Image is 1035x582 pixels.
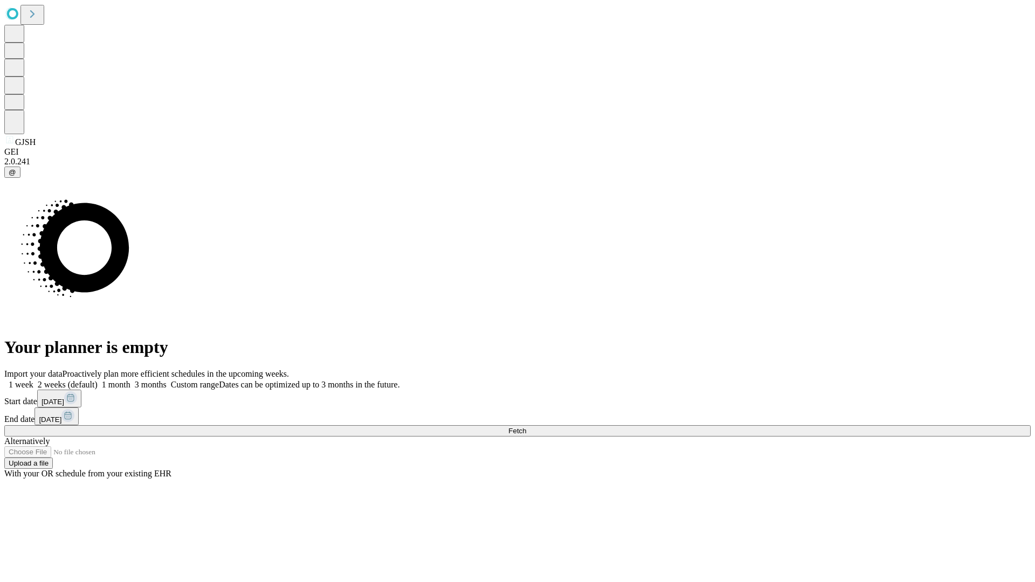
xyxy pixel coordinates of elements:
div: End date [4,407,1031,425]
div: GEI [4,147,1031,157]
div: 2.0.241 [4,157,1031,167]
span: [DATE] [42,398,64,406]
button: [DATE] [37,390,81,407]
span: Proactively plan more efficient schedules in the upcoming weeks. [63,369,289,378]
span: Fetch [508,427,526,435]
span: Custom range [171,380,219,389]
span: 3 months [135,380,167,389]
span: With your OR schedule from your existing EHR [4,469,171,478]
span: Import your data [4,369,63,378]
button: [DATE] [34,407,79,425]
button: Upload a file [4,458,53,469]
span: 2 weeks (default) [38,380,98,389]
span: Dates can be optimized up to 3 months in the future. [219,380,399,389]
span: 1 week [9,380,33,389]
button: @ [4,167,20,178]
span: 1 month [102,380,130,389]
button: Fetch [4,425,1031,436]
div: Start date [4,390,1031,407]
span: [DATE] [39,415,61,424]
h1: Your planner is empty [4,337,1031,357]
span: Alternatively [4,436,50,446]
span: @ [9,168,16,176]
span: GJSH [15,137,36,147]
